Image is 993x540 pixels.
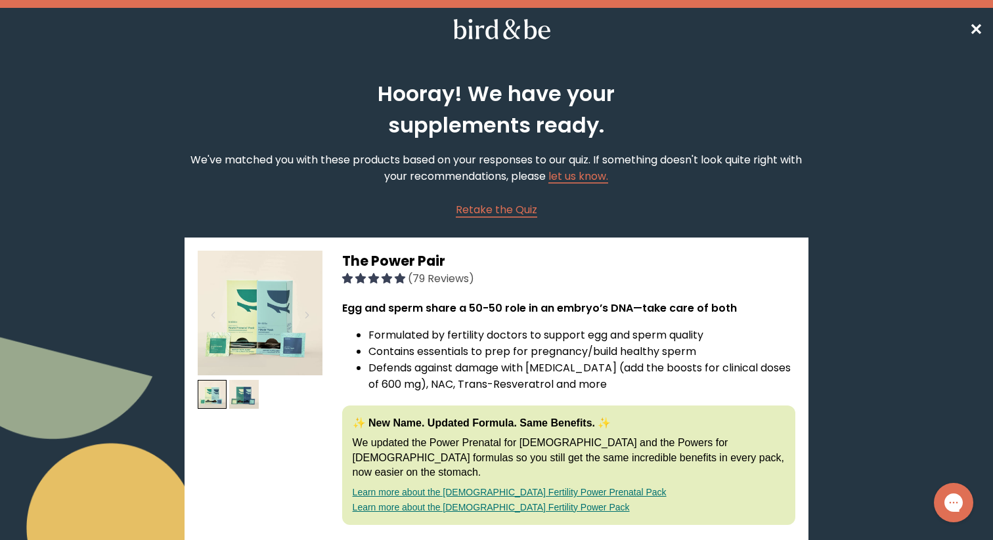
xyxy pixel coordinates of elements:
[229,380,259,409] img: thumbnail image
[353,502,630,512] a: Learn more about the [DEMOGRAPHIC_DATA] Fertility Power Pack
[342,271,408,286] span: 4.92 stars
[342,301,737,316] strong: Egg and sperm share a 50-50 role in an embryo’s DNA—take care of both
[309,78,684,141] h2: Hooray! We have your supplements ready.
[456,201,537,218] a: Retake the Quiz
[969,18,982,41] a: ✕
[408,271,474,286] span: (79 Reviews)
[548,169,608,184] a: let us know.
[185,152,809,184] p: We've matched you with these products based on your responses to our quiz. If something doesn't l...
[353,417,611,428] strong: ✨ New Name. Updated Formula. Same Benefits. ✨
[927,478,980,527] iframe: Gorgias live chat messenger
[456,202,537,217] span: Retake the Quiz
[368,327,796,343] li: Formulated by fertility doctors to support egg and sperm quality
[198,251,322,375] img: thumbnail image
[368,360,796,392] li: Defends against damage with [MEDICAL_DATA] (add the boosts for clinical doses of 600 mg), NAC, Tr...
[969,18,982,40] span: ✕
[198,380,227,409] img: thumbnail image
[353,487,667,497] a: Learn more about the [DEMOGRAPHIC_DATA] Fertility Power Prenatal Pack
[353,436,785,480] p: We updated the Power Prenatal for [DEMOGRAPHIC_DATA] and the Powers for [DEMOGRAPHIC_DATA] formul...
[368,343,796,360] li: Contains essentials to prep for pregnancy/build healthy sperm
[342,251,445,270] span: The Power Pair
